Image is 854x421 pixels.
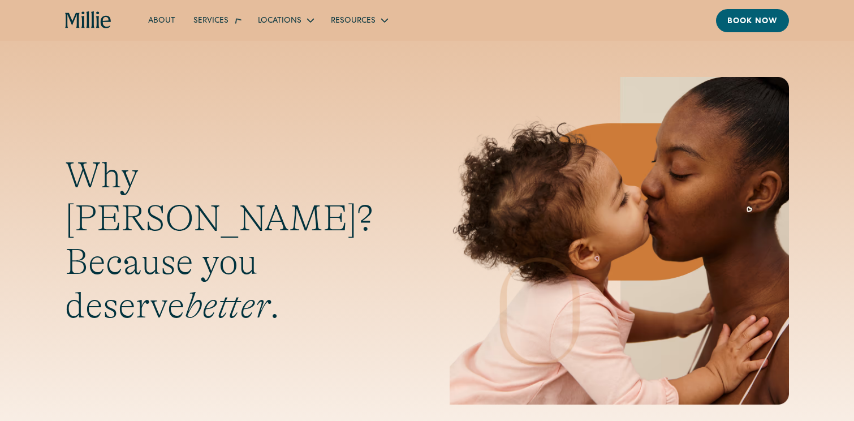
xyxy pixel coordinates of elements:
[193,15,228,27] div: Services
[139,11,184,29] a: About
[258,15,301,27] div: Locations
[716,9,789,32] a: Book now
[184,11,249,29] div: Services
[322,11,396,29] div: Resources
[450,77,789,405] img: Mother and baby sharing a kiss, highlighting the emotional bond and nurturing care at the heart o...
[65,11,112,29] a: home
[331,15,376,27] div: Resources
[249,11,322,29] div: Locations
[185,285,270,326] em: better
[727,16,778,28] div: Book now
[65,154,404,328] h1: Why [PERSON_NAME]? Because you deserve .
